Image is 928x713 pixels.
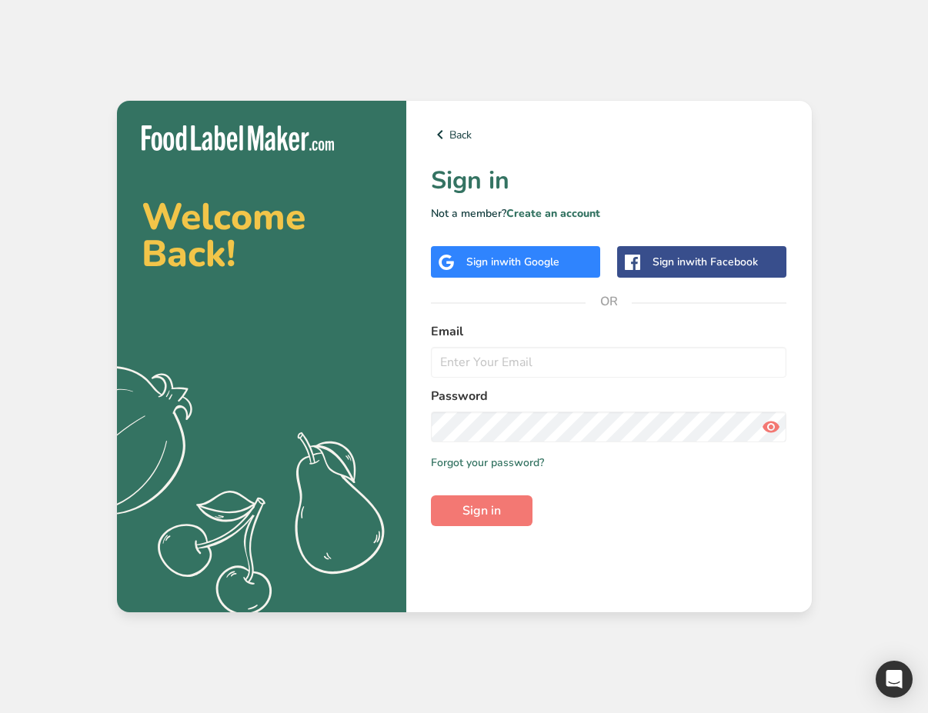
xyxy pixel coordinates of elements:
[142,198,382,272] h2: Welcome Back!
[431,347,787,378] input: Enter Your Email
[499,255,559,269] span: with Google
[506,206,600,221] a: Create an account
[431,387,787,405] label: Password
[431,495,532,526] button: Sign in
[653,254,758,270] div: Sign in
[686,255,758,269] span: with Facebook
[462,501,501,520] span: Sign in
[586,278,632,325] span: OR
[431,162,787,199] h1: Sign in
[431,125,787,144] a: Back
[431,205,787,222] p: Not a member?
[431,322,787,341] label: Email
[431,455,544,471] a: Forgot your password?
[142,125,334,151] img: Food Label Maker
[466,254,559,270] div: Sign in
[876,661,913,698] div: Open Intercom Messenger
